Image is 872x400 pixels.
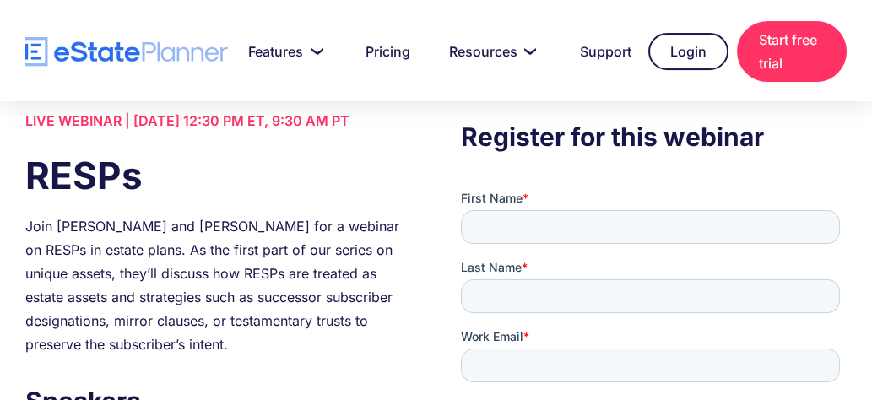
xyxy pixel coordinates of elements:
a: Resources [429,35,551,68]
div: LIVE WEBINAR | [DATE] 12:30 PM ET, 9:30 AM PT [25,109,411,132]
a: Start free trial [737,21,847,82]
a: home [25,37,228,67]
a: Support [560,35,640,68]
a: Login [648,33,728,70]
h1: RESPs [25,149,411,202]
div: Join [PERSON_NAME] and [PERSON_NAME] for a webinar on RESPs in estate plans. As the first part of... [25,214,411,356]
h3: Register for this webinar [461,117,847,156]
a: Pricing [345,35,420,68]
a: Features [228,35,337,68]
